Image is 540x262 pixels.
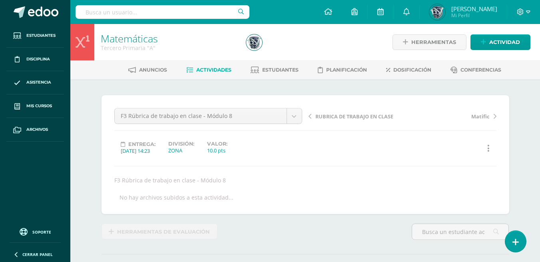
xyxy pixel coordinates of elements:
[262,67,299,73] span: Estudiantes
[186,64,231,76] a: Actividades
[393,67,431,73] span: Dosificación
[246,34,262,50] img: 4ad66ca0c65d19b754e3d5d7000ffc1b.png
[168,141,194,147] label: División:
[450,64,501,76] a: Conferencias
[6,48,64,71] a: Disciplina
[115,108,302,124] a: F3 Rúbrica de trabajo en clase - Módulo 8
[451,5,497,13] span: [PERSON_NAME]
[120,194,233,201] div: No hay archivos subidos a esta actividad...
[318,64,367,76] a: Planificación
[139,67,167,73] span: Anuncios
[10,226,61,237] a: Soporte
[309,112,403,120] a: RUBRICA DE TRABAJO EN CLASE
[101,32,158,45] a: Matemáticas
[26,79,51,86] span: Asistencia
[207,141,227,147] label: Valor:
[429,4,445,20] img: 4ad66ca0c65d19b754e3d5d7000ffc1b.png
[460,67,501,73] span: Conferencias
[101,44,237,52] div: Tercero Primaria 'A'
[393,34,466,50] a: Herramientas
[26,56,50,62] span: Disciplina
[251,64,299,76] a: Estudiantes
[451,12,497,19] span: Mi Perfil
[6,24,64,48] a: Estudiantes
[111,176,500,184] div: F3 Rúbrica de trabajo en clase - Módulo 8
[121,108,281,124] span: F3 Rúbrica de trabajo en clase - Módulo 8
[411,35,456,50] span: Herramientas
[6,71,64,95] a: Asistencia
[207,147,227,154] div: 10.0 pts
[196,67,231,73] span: Actividades
[386,64,431,76] a: Dosificación
[32,229,51,235] span: Soporte
[412,224,508,240] input: Busca un estudiante aquí...
[101,33,237,44] h1: Matemáticas
[168,147,194,154] div: ZONA
[403,112,496,120] a: Matific
[26,32,56,39] span: Estudiantes
[326,67,367,73] span: Planificación
[489,35,520,50] span: Actividad
[6,94,64,118] a: Mis cursos
[315,113,393,120] span: RUBRICA DE TRABAJO EN CLASE
[470,34,530,50] a: Actividad
[128,141,155,147] span: Entrega:
[471,113,490,120] span: Matific
[26,126,48,133] span: Archivos
[121,147,155,154] div: [DATE] 14:23
[128,64,167,76] a: Anuncios
[6,118,64,142] a: Archivos
[76,5,249,19] input: Busca un usuario...
[26,103,52,109] span: Mis cursos
[22,252,53,257] span: Cerrar panel
[117,224,210,239] span: Herramientas de evaluación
